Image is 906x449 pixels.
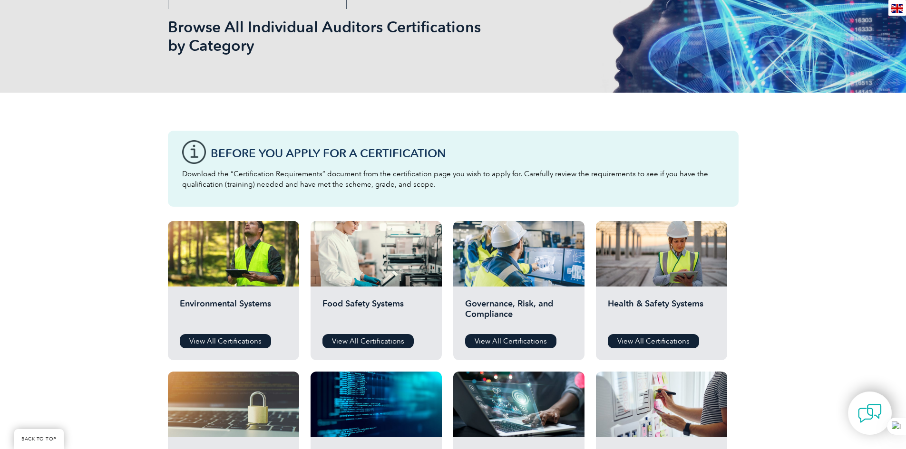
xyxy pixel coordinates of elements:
h3: Before You Apply For a Certification [211,147,724,159]
a: View All Certifications [180,334,271,348]
a: View All Certifications [465,334,556,348]
h1: Browse All Individual Auditors Certifications by Category [168,18,533,55]
img: contact-chat.png [858,401,882,425]
h2: Health & Safety Systems [608,298,715,327]
h2: Food Safety Systems [322,298,430,327]
p: Download the “Certification Requirements” document from the certification page you wish to apply ... [182,169,724,190]
a: View All Certifications [322,334,414,348]
a: View All Certifications [608,334,699,348]
h2: Governance, Risk, and Compliance [465,298,573,327]
a: BACK TO TOP [14,429,64,449]
img: en [891,4,903,13]
h2: Environmental Systems [180,298,287,327]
